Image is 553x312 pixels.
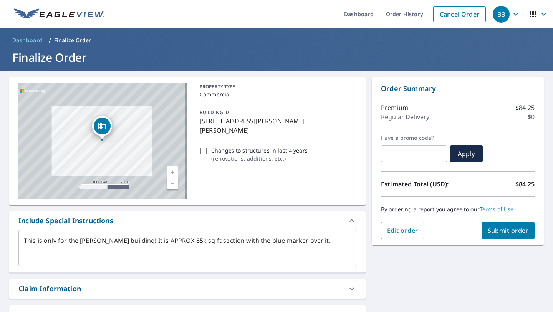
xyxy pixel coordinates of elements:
[9,211,366,230] div: Include Special Instructions
[92,116,112,140] div: Dropped pin, building 1, Commercial property, 20503 S Dixie Hwy Cutler Bay, FL 33189
[200,90,353,98] p: Commercial
[480,206,514,213] a: Terms of Use
[381,222,424,239] button: Edit order
[200,83,353,90] p: PROPERTY TYPE
[381,134,447,141] label: Have a promo code?
[433,6,486,22] a: Cancel Order
[18,216,113,226] div: Include Special Instructions
[381,179,458,189] p: Estimated Total (USD):
[515,103,535,112] p: $84.25
[200,109,229,116] p: BUILDING ID
[9,50,544,65] h1: Finalize Order
[493,6,510,23] div: BB
[167,178,178,189] a: Current Level 15, Zoom Out
[24,237,351,259] textarea: This is only for the [PERSON_NAME] building! It is APPROX 85k sq ft section with the blue marker ...
[528,112,535,121] p: $0
[9,34,544,46] nav: breadcrumb
[211,146,308,154] p: Changes to structures in last 4 years
[488,226,529,235] span: Submit order
[9,34,46,46] a: Dashboard
[450,145,483,162] button: Apply
[9,279,366,299] div: Claim Information
[381,103,408,112] p: Premium
[381,112,429,121] p: Regular Delivery
[211,154,308,163] p: ( renovations, additions, etc. )
[456,149,477,158] span: Apply
[482,222,535,239] button: Submit order
[18,284,81,294] div: Claim Information
[200,116,353,135] p: [STREET_ADDRESS][PERSON_NAME][PERSON_NAME]
[515,179,535,189] p: $84.25
[49,36,51,45] li: /
[381,206,535,213] p: By ordering a report you agree to our
[12,37,43,44] span: Dashboard
[167,166,178,178] a: Current Level 15, Zoom In
[54,37,91,44] p: Finalize Order
[387,226,418,235] span: Edit order
[381,83,535,94] p: Order Summary
[14,8,104,20] img: EV Logo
